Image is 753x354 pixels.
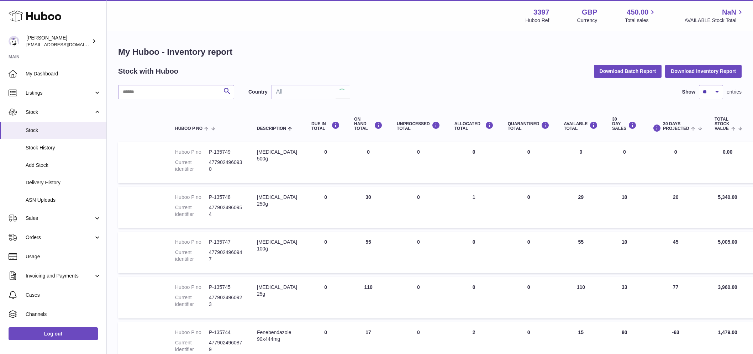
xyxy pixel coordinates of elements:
[118,67,178,76] h2: Stock with Huboo
[347,142,390,183] td: 0
[557,277,605,318] td: 110
[447,142,501,183] td: 0
[175,159,209,173] dt: Current identifier
[26,70,101,77] span: My Dashboard
[26,35,90,48] div: [PERSON_NAME]
[625,7,657,24] a: 450.00 Total sales
[175,239,209,245] dt: Huboo P no
[577,17,597,24] div: Currency
[257,239,297,252] div: [MEDICAL_DATA] 100g
[175,194,209,201] dt: Huboo P no
[527,194,530,200] span: 0
[125,284,161,297] img: product image
[718,239,737,245] span: 5,005.00
[727,89,742,95] span: entries
[125,239,161,252] img: product image
[257,329,297,343] div: Fenebendazole 90x444mg
[347,277,390,318] td: 110
[644,142,707,183] td: 0
[390,142,447,183] td: 0
[209,239,243,245] dd: P-135747
[26,144,101,151] span: Stock History
[304,232,347,273] td: 0
[527,329,530,335] span: 0
[175,339,209,353] dt: Current identifier
[644,187,707,228] td: 20
[605,277,644,318] td: 33
[684,17,744,24] span: AVAILABLE Stock Total
[26,162,101,169] span: Add Stock
[605,232,644,273] td: 10
[175,249,209,263] dt: Current identifier
[26,234,94,241] span: Orders
[26,197,101,204] span: ASN Uploads
[26,90,94,96] span: Listings
[209,204,243,218] dd: 4779024960954
[682,89,695,95] label: Show
[557,232,605,273] td: 55
[26,179,101,186] span: Delivery History
[605,142,644,183] td: 0
[527,284,530,290] span: 0
[209,329,243,336] dd: P-135744
[26,292,101,298] span: Cases
[663,122,689,131] span: 30 DAYS PROJECTED
[447,277,501,318] td: 0
[118,46,742,58] h1: My Huboo - Inventory report
[26,109,94,116] span: Stock
[175,329,209,336] dt: Huboo P no
[209,339,243,353] dd: 4779024960879
[390,187,447,228] td: 0
[248,89,268,95] label: Country
[209,249,243,263] dd: 4779024960947
[257,194,297,207] div: [MEDICAL_DATA] 250g
[257,126,286,131] span: Description
[715,117,730,131] span: Total stock value
[390,232,447,273] td: 0
[175,149,209,155] dt: Huboo P no
[665,65,742,78] button: Download Inventory Report
[533,7,549,17] strong: 3397
[209,294,243,308] dd: 4779024960923
[447,187,501,228] td: 1
[26,215,94,222] span: Sales
[175,204,209,218] dt: Current identifier
[304,142,347,183] td: 0
[594,65,662,78] button: Download Batch Report
[723,149,732,155] span: 0.00
[718,329,737,335] span: 1,479.00
[454,121,494,131] div: ALLOCATED Total
[526,17,549,24] div: Huboo Ref
[175,294,209,308] dt: Current identifier
[354,117,383,131] div: ON HAND Total
[125,149,161,162] img: product image
[627,7,648,17] span: 450.00
[125,194,161,207] img: product image
[527,149,530,155] span: 0
[644,277,707,318] td: 77
[125,329,161,343] img: product image
[447,232,501,273] td: 0
[9,36,19,47] img: sales@canchema.com
[26,42,105,47] span: [EMAIL_ADDRESS][DOMAIN_NAME]
[209,159,243,173] dd: 4779024960930
[257,149,297,162] div: [MEDICAL_DATA] 500g
[564,121,598,131] div: AVAILABLE Total
[557,187,605,228] td: 29
[644,232,707,273] td: 45
[508,121,550,131] div: QUARANTINED Total
[722,7,736,17] span: NaN
[612,117,637,131] div: 30 DAY SALES
[397,121,440,131] div: UNPROCESSED Total
[557,142,605,183] td: 0
[311,121,340,131] div: DUE IN TOTAL
[527,239,530,245] span: 0
[9,327,98,340] a: Log out
[605,187,644,228] td: 10
[175,284,209,291] dt: Huboo P no
[347,232,390,273] td: 55
[718,194,737,200] span: 5,340.00
[304,277,347,318] td: 0
[209,284,243,291] dd: P-135745
[582,7,597,17] strong: GBP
